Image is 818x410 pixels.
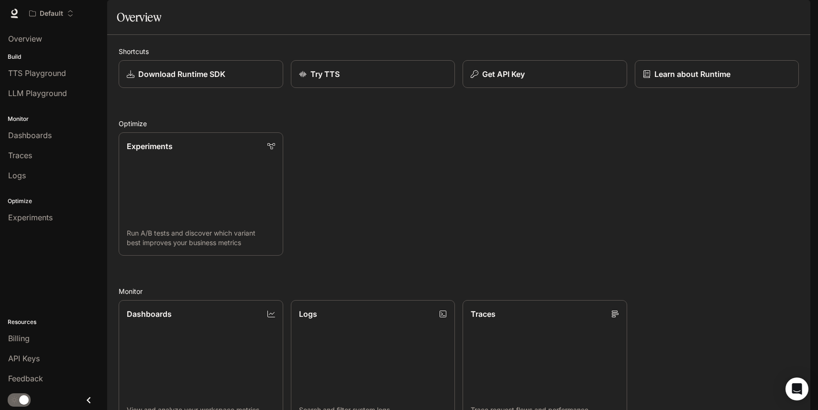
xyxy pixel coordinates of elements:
p: Dashboards [127,308,172,320]
p: Try TTS [310,68,340,80]
div: Open Intercom Messenger [785,378,808,400]
a: ExperimentsRun A/B tests and discover which variant best improves your business metrics [119,132,283,256]
h2: Optimize [119,119,799,129]
button: Get API Key [463,60,627,88]
p: Experiments [127,140,173,152]
p: Download Runtime SDK [138,68,225,80]
a: Download Runtime SDK [119,60,283,88]
h2: Shortcuts [119,46,799,56]
p: Logs [299,308,317,320]
p: Default [40,10,63,18]
p: Run A/B tests and discover which variant best improves your business metrics [127,228,275,248]
a: Try TTS [291,60,455,88]
p: Get API Key [482,68,525,80]
p: Traces [471,308,496,320]
p: Learn about Runtime [654,68,730,80]
button: Open workspace menu [25,4,78,23]
h1: Overview [117,8,161,27]
a: Learn about Runtime [635,60,799,88]
h2: Monitor [119,286,799,296]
